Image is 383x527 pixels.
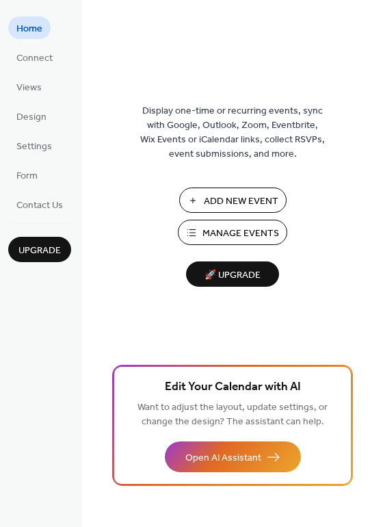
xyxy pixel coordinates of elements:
[8,164,46,186] a: Form
[202,227,279,241] span: Manage Events
[179,188,287,213] button: Add New Event
[8,134,60,157] a: Settings
[16,22,42,36] span: Home
[204,194,278,209] span: Add New Event
[165,378,301,397] span: Edit Your Calendar with AI
[16,51,53,66] span: Connect
[16,81,42,95] span: Views
[8,75,50,98] a: Views
[16,110,47,125] span: Design
[8,105,55,127] a: Design
[8,46,61,68] a: Connect
[16,140,52,154] span: Settings
[186,261,279,287] button: 🚀 Upgrade
[140,104,325,162] span: Display one-time or recurring events, sync with Google, Outlook, Zoom, Eventbrite, Wix Events or ...
[194,266,271,285] span: 🚀 Upgrade
[137,398,328,431] span: Want to adjust the layout, update settings, or change the design? The assistant can help.
[165,441,301,472] button: Open AI Assistant
[8,16,51,39] a: Home
[8,237,71,262] button: Upgrade
[8,193,71,216] a: Contact Us
[178,220,287,245] button: Manage Events
[18,244,61,258] span: Upgrade
[185,451,261,465] span: Open AI Assistant
[16,198,63,213] span: Contact Us
[16,169,38,183] span: Form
